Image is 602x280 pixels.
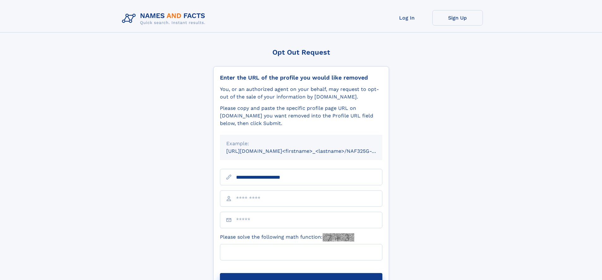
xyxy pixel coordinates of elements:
div: Opt Out Request [213,48,389,56]
label: Please solve the following math function: [220,233,354,241]
div: Please copy and paste the specific profile page URL on [DOMAIN_NAME] you want removed into the Pr... [220,104,382,127]
small: [URL][DOMAIN_NAME]<firstname>_<lastname>/NAF325G-xxxxxxxx [226,148,394,154]
div: Example: [226,140,376,147]
a: Log In [382,10,432,26]
a: Sign Up [432,10,483,26]
div: You, or an authorized agent on your behalf, may request to opt-out of the sale of your informatio... [220,86,382,101]
img: Logo Names and Facts [119,10,210,27]
div: Enter the URL of the profile you would like removed [220,74,382,81]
